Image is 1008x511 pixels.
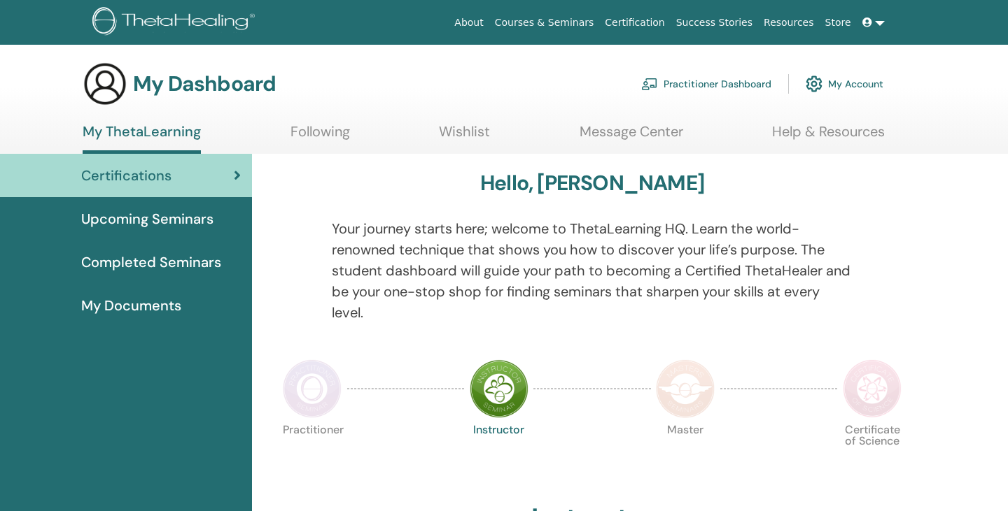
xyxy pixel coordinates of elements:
[81,208,213,229] span: Upcoming Seminars
[470,359,528,418] img: Instructor
[758,10,820,36] a: Resources
[283,359,342,418] img: Practitioner
[641,69,771,99] a: Practitioner Dashboard
[641,78,658,90] img: chalkboard-teacher.svg
[820,10,857,36] a: Store
[580,123,683,150] a: Message Center
[449,10,489,36] a: About
[290,123,350,150] a: Following
[470,424,528,483] p: Instructor
[489,10,600,36] a: Courses & Seminars
[480,171,704,196] h3: Hello, [PERSON_NAME]
[81,252,221,273] span: Completed Seminars
[656,359,715,418] img: Master
[81,165,171,186] span: Certifications
[806,69,883,99] a: My Account
[133,71,276,96] h3: My Dashboard
[81,295,181,316] span: My Documents
[283,424,342,483] p: Practitioner
[671,10,758,36] a: Success Stories
[843,359,902,418] img: Certificate of Science
[656,424,715,483] p: Master
[92,7,260,38] img: logo.png
[332,218,853,323] p: Your journey starts here; welcome to ThetaLearning HQ. Learn the world-renowned technique that sh...
[843,424,902,483] p: Certificate of Science
[439,123,490,150] a: Wishlist
[83,123,201,154] a: My ThetaLearning
[806,72,822,96] img: cog.svg
[83,62,127,106] img: generic-user-icon.jpg
[599,10,670,36] a: Certification
[772,123,885,150] a: Help & Resources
